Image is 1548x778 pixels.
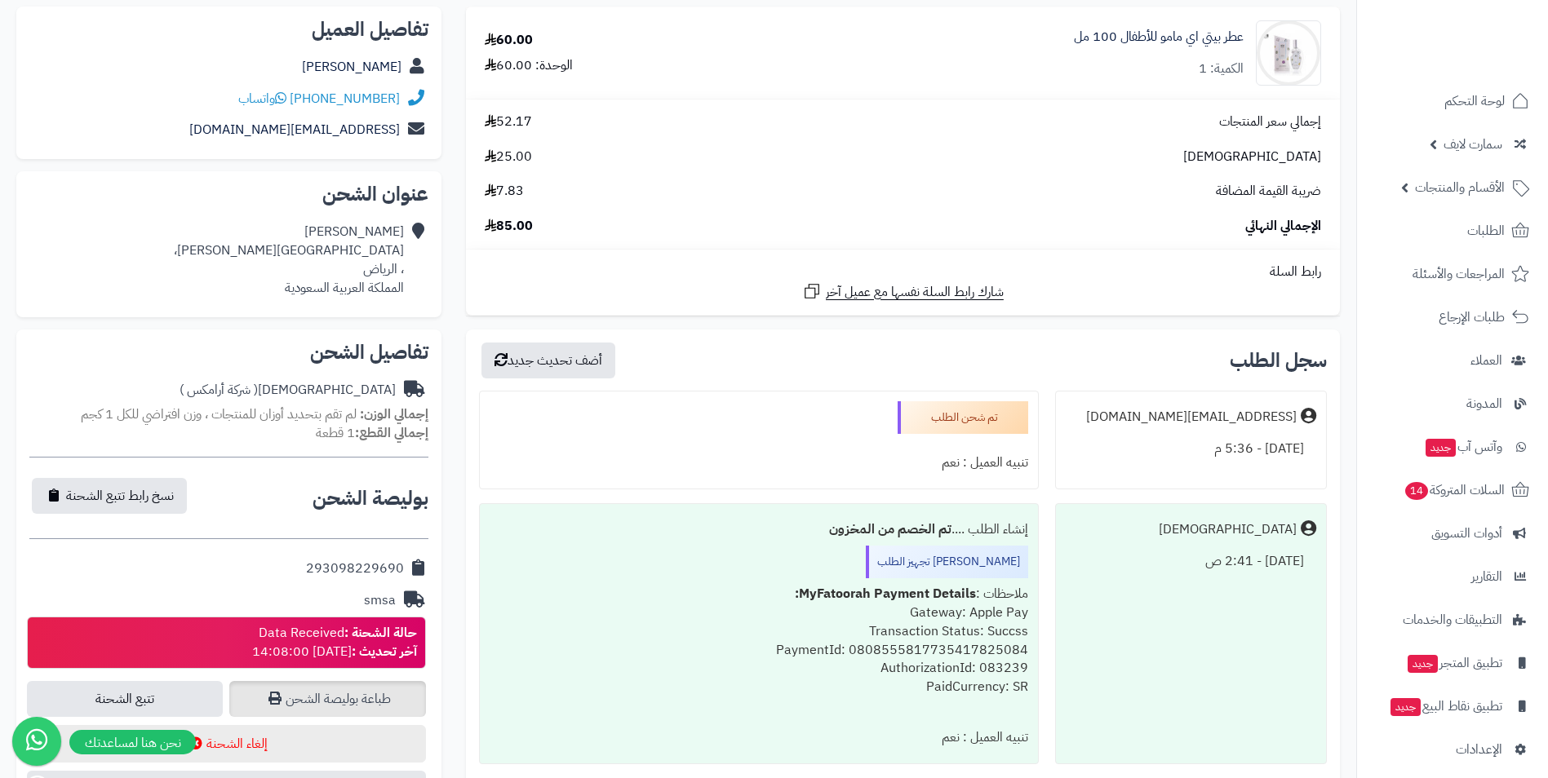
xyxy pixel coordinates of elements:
[189,120,400,139] a: [EMAIL_ADDRESS][DOMAIN_NAME]
[174,223,404,297] div: [PERSON_NAME] [GEOGRAPHIC_DATA][PERSON_NAME]، ، الرياض المملكة العربية السعودية
[1066,433,1316,465] div: [DATE] - 5:36 م
[1439,306,1505,329] span: طلبات الإرجاع
[1415,176,1505,199] span: الأقسام والمنتجات
[1403,608,1502,631] span: التطبيقات والخدمات
[252,624,417,661] div: Data Received [DATE] 14:08:00
[826,283,1004,302] span: شارك رابط السلة نفسها مع عميل آخر
[1367,254,1538,294] a: المراجعات والأسئلة
[360,404,428,424] strong: إجمالي الوزن:
[1391,698,1421,716] span: جديد
[1245,217,1321,236] span: الإجمالي النهائي
[490,514,1028,546] div: إنشاء الطلب ....
[1367,600,1538,639] a: التطبيقات والخدمات
[29,343,428,362] h2: تفاصيل الشحن
[485,182,524,201] span: 7.83
[180,380,258,400] span: ( شركة أرامكس )
[355,423,428,443] strong: إجمالي القطع:
[1367,384,1538,423] a: المدونة
[1367,730,1538,769] a: الإعدادات
[1367,341,1538,380] a: العملاء
[352,642,417,661] strong: آخر تحديث :
[1367,514,1538,553] a: أدوات التسويق
[1257,20,1320,86] img: 6891625ef44bdeadb907eedacd79b4cfd6d5-90x90.jpg
[795,584,976,603] b: MyFatoorah Payment Details:
[316,423,428,443] small: 1 قطعة
[1424,435,1502,458] span: وآتس آب
[1367,687,1538,726] a: تطبيق نقاط البيعجديد
[1216,182,1321,201] span: ضريبة القيمة المضافة
[1431,522,1502,545] span: أدوات التسويق
[1086,408,1297,427] div: [EMAIL_ADDRESS][DOMAIN_NAME]
[1456,738,1502,761] span: الإعدادات
[302,57,401,77] a: [PERSON_NAME]
[490,578,1028,722] div: ملاحظات : Gateway: Apple Pay Transaction Status: Succss PaymentId: 0808555817735417825084 Authori...
[1471,565,1502,588] span: التقارير
[1367,298,1538,337] a: طلبات الإرجاع
[490,447,1028,479] div: تنبيه العميل : نعم
[180,381,396,400] div: [DEMOGRAPHIC_DATA]
[29,184,428,204] h2: عنوان الشحن
[1466,392,1502,415] span: المدونة
[1219,113,1321,131] span: إجمالي سعر المنتجات
[1367,643,1538,683] a: تطبيق المتجرجديد
[238,89,286,108] a: واتساب
[344,623,417,643] strong: حالة الشحنة :
[1159,520,1297,539] div: [DEMOGRAPHIC_DATA]
[898,401,1028,434] div: تم شحن الطلب
[306,559,404,578] div: 293098229690
[1367,82,1538,121] a: لوحة التحكم
[1183,148,1321,166] span: [DEMOGRAPHIC_DATA]
[1367,471,1538,510] a: السلات المتروكة14
[1367,211,1538,250] a: الطلبات
[27,725,426,763] button: إلغاء الشحنة
[1467,219,1505,242] span: الطلبات
[32,478,187,514] button: نسخ رابط تتبع الشحنة
[485,31,533,50] div: 60.00
[1074,28,1244,46] a: عطر بيتي اي مامو للأطفال 100 مل
[1404,479,1505,502] span: السلات المتروكة
[229,681,425,717] a: طباعة بوليصة الشحن
[472,263,1333,281] div: رابط السلة
[1367,427,1538,466] a: وآتس آبجديد
[1426,439,1456,457] span: جديد
[313,488,428,508] h2: بوليصة الشحن
[66,486,174,506] span: نسخ رابط تتبع الشحنة
[1444,133,1502,156] span: سمارت لايف
[1406,652,1502,674] span: تطبيق المتجر
[485,113,532,131] span: 52.17
[1405,482,1428,500] span: 14
[1444,90,1505,113] span: لوحة التحكم
[290,89,400,108] a: [PHONE_NUMBER]
[1367,557,1538,596] a: التقارير
[27,681,223,717] a: تتبع الشحنة
[481,343,615,378] button: أضف تحديث جديد
[1408,655,1438,673] span: جديد
[485,148,532,166] span: 25.00
[364,591,396,610] div: smsa
[1413,263,1505,285] span: المراجعات والأسئلة
[1470,349,1502,372] span: العملاء
[490,722,1028,754] div: تنبيه العميل : نعم
[81,404,357,424] span: لم تقم بتحديد أوزان للمنتجات ، وزن افتراضي للكل 1 كجم
[29,20,428,39] h2: تفاصيل العميل
[1230,351,1327,370] h3: سجل الطلب
[1199,60,1244,78] div: الكمية: 1
[866,546,1028,578] div: [PERSON_NAME] تجهيز الطلب
[485,56,573,75] div: الوحدة: 60.00
[829,519,951,539] b: تم الخصم من المخزون
[485,217,533,236] span: 85.00
[1066,546,1316,577] div: [DATE] - 2:41 ص
[802,281,1004,302] a: شارك رابط السلة نفسها مع عميل آخر
[1389,695,1502,718] span: تطبيق نقاط البيع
